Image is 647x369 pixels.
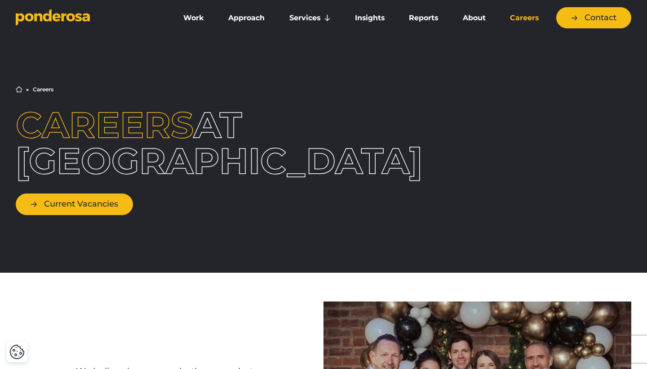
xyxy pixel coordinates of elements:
[16,103,194,147] span: Careers
[9,344,25,360] img: Revisit consent button
[399,9,448,27] a: Reports
[26,87,29,92] li: ▶︎
[16,107,264,179] h1: at [GEOGRAPHIC_DATA]
[16,86,22,93] a: Home
[173,9,214,27] a: Work
[556,7,631,28] a: Contact
[16,9,160,27] a: Go to homepage
[16,193,133,215] a: Current Vacancies
[500,9,549,27] a: Careers
[279,9,341,27] a: Services
[345,9,395,27] a: Insights
[452,9,496,27] a: About
[33,87,53,92] li: Careers
[9,344,25,360] button: Cookie Settings
[218,9,275,27] a: Approach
